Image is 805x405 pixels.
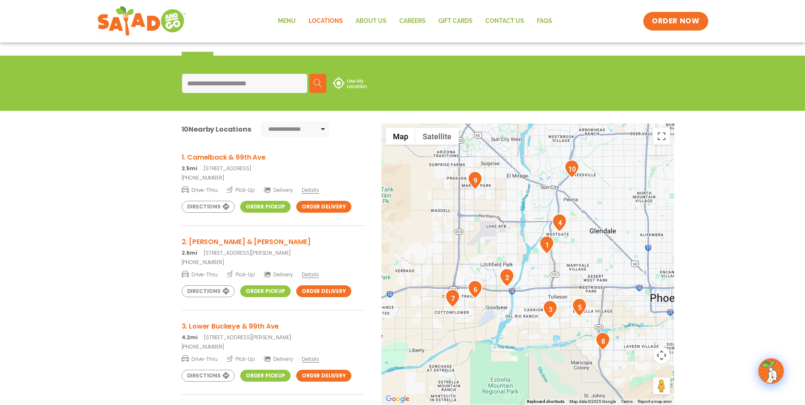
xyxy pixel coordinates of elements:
[302,186,319,194] span: Details
[302,271,319,278] span: Details
[302,355,319,363] span: Details
[182,354,218,363] span: Drive-Thru
[653,347,670,364] button: Map camera controls
[272,11,558,31] nav: Menu
[227,186,255,194] span: Pick-Up
[468,171,482,189] div: 9
[227,354,255,363] span: Pick-Up
[182,152,364,172] a: 1. Camelback & 99th Ave 2.5mi[STREET_ADDRESS]
[264,271,293,278] span: Delivery
[552,214,567,232] div: 4
[543,300,558,318] div: 3
[759,359,783,383] img: wpChatIcon
[240,201,291,213] a: Order Pickup
[384,394,412,405] img: Google
[468,280,482,298] div: 6
[97,4,187,38] img: new-SAG-logo-768×292
[432,11,479,31] a: GIFT CARDS
[643,12,708,31] a: ORDER NOW
[240,285,291,297] a: Order Pickup
[227,270,255,278] span: Pick-Up
[272,11,302,31] a: Menu
[182,165,197,172] strong: 2.5mi
[349,11,393,31] a: About Us
[182,259,364,266] a: [PHONE_NUMBER]
[182,174,364,182] a: [PHONE_NUMBER]
[182,334,198,341] strong: 4.2mi
[182,285,235,297] a: Directions
[182,321,364,341] a: 3. Lower Buckeye & 99th Ave 4.2mi[STREET_ADDRESS][PERSON_NAME]
[653,377,670,394] button: Drag Pegman onto the map to open Street View
[527,399,564,405] button: Keyboard shortcuts
[182,334,364,341] p: [STREET_ADDRESS][PERSON_NAME]
[393,11,432,31] a: Careers
[182,236,364,247] h3: 2. [PERSON_NAME] & [PERSON_NAME]
[652,16,699,26] span: ORDER NOW
[182,124,251,135] div: Nearby Locations
[264,355,293,363] span: Delivery
[296,285,351,297] a: Order Delivery
[386,128,415,145] button: Show street map
[564,160,579,178] div: 10
[182,124,189,134] span: 10
[572,298,587,316] div: 5
[182,236,364,257] a: 2. [PERSON_NAME] & [PERSON_NAME] 2.6mi[STREET_ADDRESS][PERSON_NAME]
[595,332,610,350] div: 8
[182,352,364,363] a: Drive-Thru Pick-Up Delivery Details
[479,11,530,31] a: Contact Us
[499,268,514,287] div: 2
[302,11,349,31] a: Locations
[314,79,322,87] img: search.svg
[539,236,554,254] div: 1
[182,321,364,332] h3: 3. Lower Buckeye & 99th Ave
[530,11,558,31] a: FAQs
[182,201,235,213] a: Directions
[569,399,616,404] span: Map data ©2025 Google
[182,249,364,257] p: [STREET_ADDRESS][PERSON_NAME]
[415,128,459,145] button: Show satellite imagery
[182,186,218,194] span: Drive-Thru
[182,270,218,278] span: Drive-Thru
[182,370,235,382] a: Directions
[182,152,364,163] h3: 1. Camelback & 99th Ave
[333,77,367,89] img: use-location.svg
[182,249,197,256] strong: 2.6mi
[182,183,364,194] a: Drive-Thru Pick-Up Delivery Details
[384,394,412,405] a: Open this area in Google Maps (opens a new window)
[182,268,364,278] a: Drive-Thru Pick-Up Delivery Details
[653,128,670,145] button: Toggle fullscreen view
[182,343,364,351] a: [PHONE_NUMBER]
[264,186,293,194] span: Delivery
[240,370,291,382] a: Order Pickup
[296,201,351,213] a: Order Delivery
[638,399,672,404] a: Report a map error
[445,289,460,307] div: 7
[296,370,351,382] a: Order Delivery
[621,399,633,404] a: Terms (opens in new tab)
[182,165,364,172] p: [STREET_ADDRESS]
